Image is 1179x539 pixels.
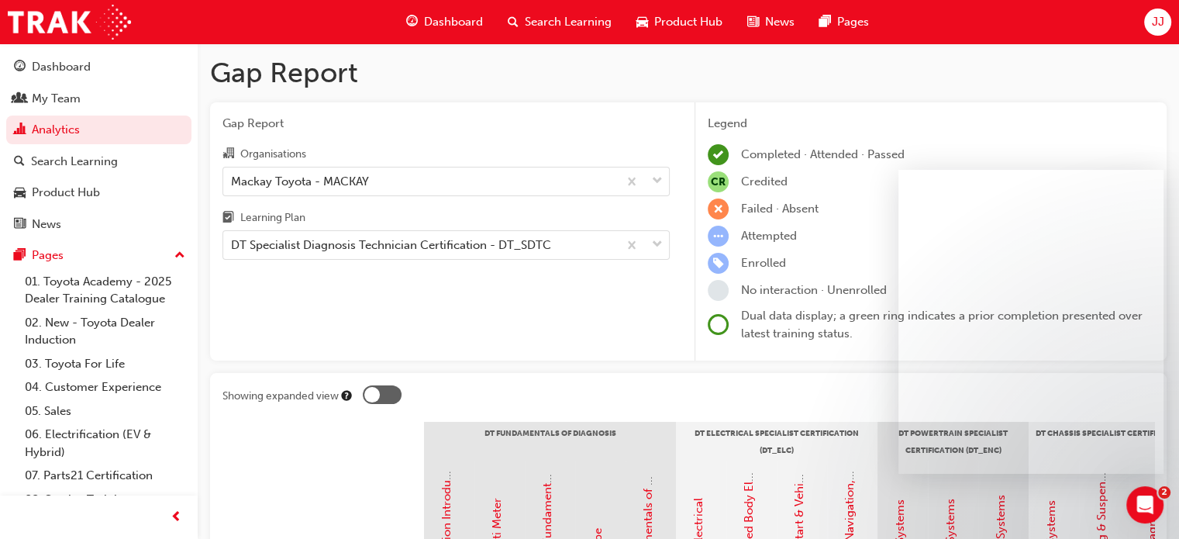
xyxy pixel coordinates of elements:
[6,178,191,207] a: Product Hub
[222,115,670,133] span: Gap Report
[394,6,495,38] a: guage-iconDashboard
[222,212,234,226] span: learningplan-icon
[877,422,1029,461] div: DT Powertrain Specialist Certification (DT_ENC)
[741,202,819,216] span: Failed · Absent
[1126,486,1163,523] iframe: Intercom live chat
[14,92,26,106] span: people-icon
[708,280,729,301] span: learningRecordVerb_NONE-icon
[222,389,339,404] div: Showing expanded view
[31,153,118,171] div: Search Learning
[8,5,131,40] img: Trak
[6,147,191,176] a: Search Learning
[525,13,612,31] span: Search Learning
[19,375,191,399] a: 04. Customer Experience
[32,184,100,202] div: Product Hub
[210,56,1167,90] h1: Gap Report
[708,199,729,219] span: learningRecordVerb_FAIL-icon
[652,171,663,192] span: down-icon
[6,210,191,239] a: News
[174,246,185,266] span: up-icon
[741,147,905,161] span: Completed · Attended · Passed
[14,249,26,263] span: pages-icon
[819,12,831,32] span: pages-icon
[19,311,191,352] a: 02. New - Toyota Dealer Induction
[14,155,25,169] span: search-icon
[1151,13,1163,31] span: JJ
[1158,486,1170,499] span: 2
[231,172,369,190] div: Mackay Toyota - MACKAY
[741,283,887,297] span: No interaction · Unenrolled
[676,422,877,461] div: DT Electrical Specialist Certification (DT_ELC)
[231,237,551,254] div: DT Specialist Diagnosis Technician Certification - DT_SDTC
[240,210,305,226] div: Learning Plan
[741,309,1143,340] span: Dual data display; a green ring indicates a prior completion presented over latest training status.
[898,170,1163,474] iframe: Intercom live chat message
[837,13,869,31] span: Pages
[240,147,306,162] div: Organisations
[6,241,191,270] button: Pages
[19,464,191,488] a: 07. Parts21 Certification
[741,256,786,270] span: Enrolled
[19,423,191,464] a: 06. Electrification (EV & Hybrid)
[495,6,624,38] a: search-iconSearch Learning
[14,186,26,200] span: car-icon
[6,53,191,81] a: Dashboard
[19,352,191,376] a: 03. Toyota For Life
[32,58,91,76] div: Dashboard
[708,171,729,192] span: null-icon
[741,229,797,243] span: Attempted
[708,144,729,165] span: learningRecordVerb_COMPLETE-icon
[424,422,676,461] div: DT Fundamentals of Diagnosis
[624,6,735,38] a: car-iconProduct Hub
[222,147,234,161] span: organisation-icon
[424,13,483,31] span: Dashboard
[32,90,81,108] div: My Team
[652,235,663,255] span: down-icon
[6,85,191,113] a: My Team
[735,6,807,38] a: news-iconNews
[1144,9,1171,36] button: JJ
[171,508,182,527] span: prev-icon
[6,116,191,144] a: Analytics
[14,123,26,137] span: chart-icon
[6,50,191,241] button: DashboardMy TeamAnalyticsSearch LearningProduct HubNews
[708,115,1154,133] div: Legend
[340,389,353,403] div: Tooltip anchor
[654,13,722,31] span: Product Hub
[19,488,191,512] a: 08. Service Training
[14,218,26,232] span: news-icon
[19,399,191,423] a: 05. Sales
[807,6,881,38] a: pages-iconPages
[765,13,795,31] span: News
[19,270,191,311] a: 01. Toyota Academy - 2025 Dealer Training Catalogue
[32,216,61,233] div: News
[508,12,519,32] span: search-icon
[32,247,64,264] div: Pages
[747,12,759,32] span: news-icon
[14,60,26,74] span: guage-icon
[741,174,788,188] span: Credited
[708,253,729,274] span: learningRecordVerb_ENROLL-icon
[708,226,729,247] span: learningRecordVerb_ATTEMPT-icon
[406,12,418,32] span: guage-icon
[636,12,648,32] span: car-icon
